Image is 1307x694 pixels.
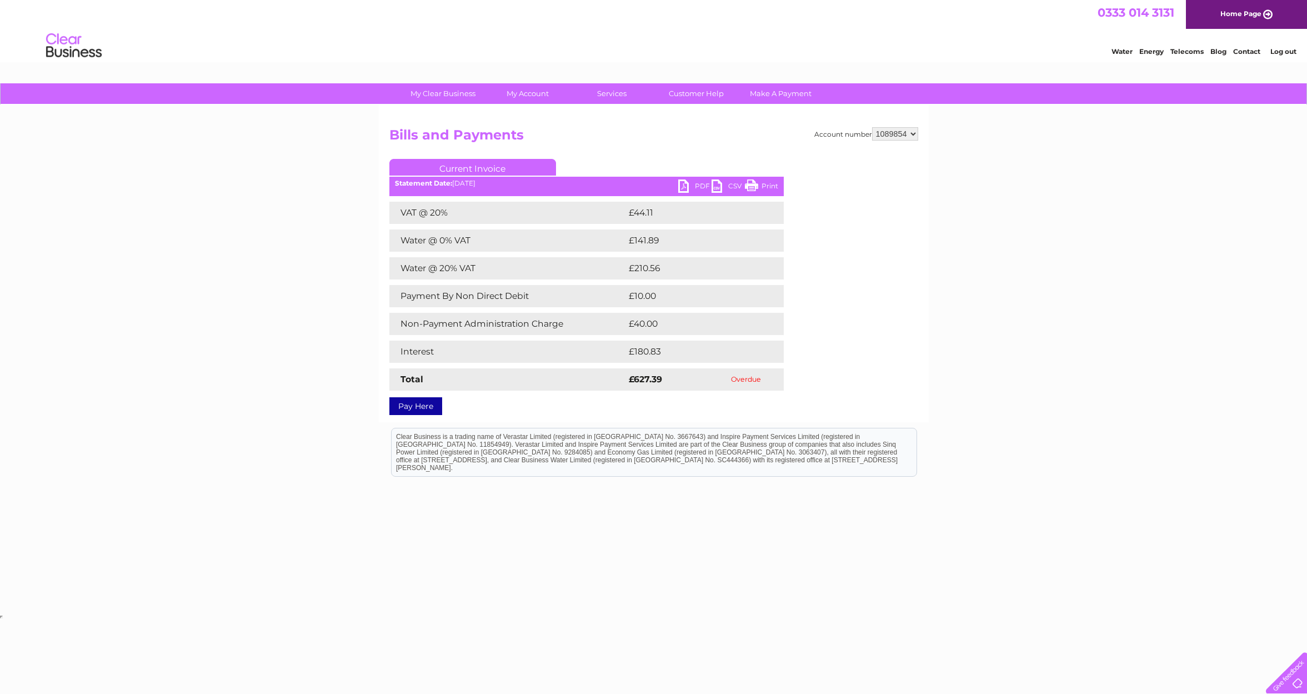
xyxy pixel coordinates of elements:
a: Pay Here [389,397,442,415]
a: PDF [678,179,712,196]
a: 0333 014 3131 [1098,6,1174,19]
td: Water @ 20% VAT [389,257,626,279]
a: Log out [1270,47,1296,56]
td: £44.11 [626,202,759,224]
td: £40.00 [626,313,762,335]
a: Print [745,179,778,196]
td: Interest [389,341,626,363]
strong: £627.39 [629,374,662,385]
td: £180.83 [626,341,764,363]
a: My Account [482,83,573,104]
div: Clear Business is a trading name of Verastar Limited (registered in [GEOGRAPHIC_DATA] No. 3667643... [392,6,917,54]
div: Account number [814,127,918,141]
td: Water @ 0% VAT [389,229,626,252]
a: Blog [1210,47,1226,56]
a: Current Invoice [389,159,556,176]
a: Services [566,83,658,104]
td: Overdue [708,368,784,391]
div: [DATE] [389,179,784,187]
a: Water [1111,47,1133,56]
td: Payment By Non Direct Debit [389,285,626,307]
a: Customer Help [650,83,742,104]
a: Contact [1233,47,1260,56]
strong: Total [400,374,423,385]
td: £141.89 [626,229,763,252]
a: Make A Payment [735,83,827,104]
a: Telecoms [1170,47,1204,56]
td: VAT @ 20% [389,202,626,224]
a: My Clear Business [397,83,489,104]
a: CSV [712,179,745,196]
img: logo.png [46,29,102,63]
td: £210.56 [626,257,763,279]
td: Non-Payment Administration Charge [389,313,626,335]
h2: Bills and Payments [389,127,918,148]
b: Statement Date: [395,179,452,187]
a: Energy [1139,47,1164,56]
td: £10.00 [626,285,761,307]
